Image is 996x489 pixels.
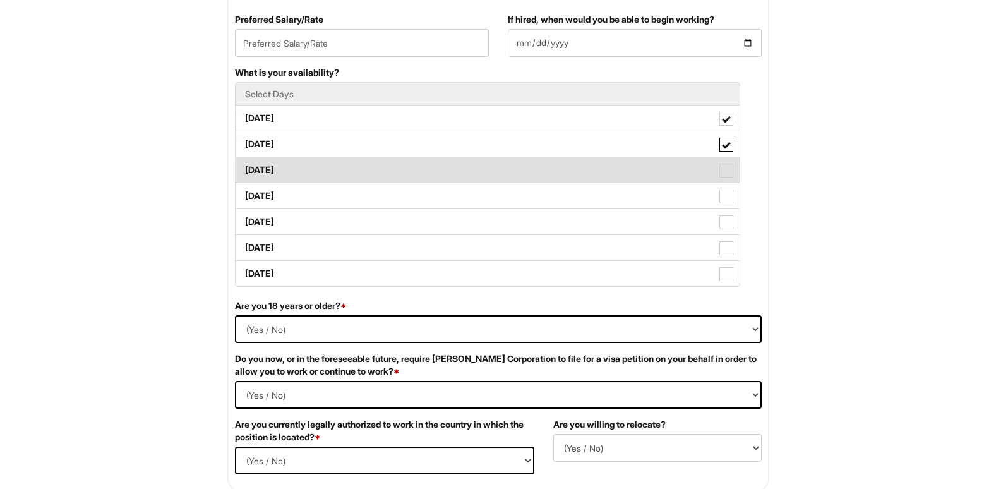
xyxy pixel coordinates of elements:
[236,157,740,183] label: [DATE]
[235,418,534,444] label: Are you currently legally authorized to work in the country in which the position is located?
[235,299,346,312] label: Are you 18 years or older?
[236,209,740,234] label: [DATE]
[235,29,489,57] input: Preferred Salary/Rate
[236,235,740,260] label: [DATE]
[236,261,740,286] label: [DATE]
[236,106,740,131] label: [DATE]
[245,89,730,99] h5: Select Days
[236,131,740,157] label: [DATE]
[235,66,339,79] label: What is your availability?
[508,13,714,26] label: If hired, when would you be able to begin working?
[235,13,323,26] label: Preferred Salary/Rate
[235,315,762,343] select: (Yes / No)
[553,434,762,462] select: (Yes / No)
[236,183,740,208] label: [DATE]
[235,447,534,474] select: (Yes / No)
[553,418,666,431] label: Are you willing to relocate?
[235,381,762,409] select: (Yes / No)
[235,353,762,378] label: Do you now, or in the foreseeable future, require [PERSON_NAME] Corporation to file for a visa pe...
